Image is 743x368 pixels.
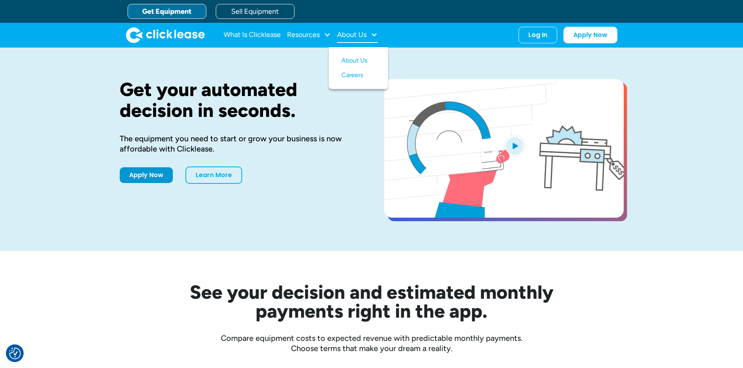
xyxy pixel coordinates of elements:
nav: About Us [329,47,388,89]
a: About Us [341,54,375,68]
div: Log In [528,31,547,39]
h1: Get your automated decision in seconds. [120,79,359,121]
a: Careers [341,68,375,83]
div: About Us [337,27,378,43]
img: Clicklease logo [126,27,205,43]
a: Sell Equipment [216,4,295,19]
a: open lightbox [384,79,624,218]
a: home [126,27,205,43]
div: Compare equipment costs to expected revenue with predictable monthly payments. Choose terms that ... [120,333,624,353]
img: Blue play button logo on a light blue circular background [504,135,525,157]
div: Resources [287,27,331,43]
div: The equipment you need to start or grow your business is now affordable with Clicklease. [120,133,359,154]
a: Get Equipment [128,4,206,19]
h2: See your decision and estimated monthly payments right in the app. [151,283,592,320]
a: What Is Clicklease [224,27,281,43]
button: Consent Preferences [9,348,21,359]
a: Learn More [185,166,242,184]
a: Apply Now [563,27,617,43]
a: Apply Now [120,167,173,183]
img: Revisit consent button [9,348,21,359]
